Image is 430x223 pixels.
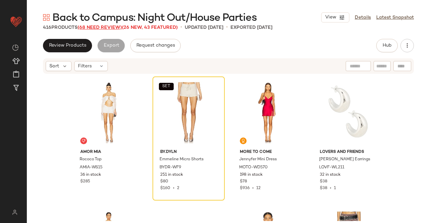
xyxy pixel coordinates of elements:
img: svg%3e [8,210,21,215]
span: • [250,186,256,190]
img: svg%3e [12,44,19,51]
span: MOTO-WD570 [239,165,268,171]
div: Products [43,24,178,31]
span: BYDR-WF9 [160,165,181,171]
span: $38 [320,179,327,185]
span: Request changes [136,43,175,48]
span: AMIA-WS15 [80,165,102,171]
span: Back to Campus: Night Out/House Parties [52,11,257,25]
span: Emmeline Micro Shorts [160,157,204,163]
span: Sort [49,63,59,70]
span: MORE TO COME [240,149,297,155]
img: MOTO-WD570_V1.jpg [234,79,302,147]
span: Rococo Top [80,157,101,163]
img: LOVF-WL211_V1.jpg [314,79,382,147]
img: heart_red.DM2ytmEG.svg [9,15,23,28]
p: updated [DATE] [185,24,223,31]
span: • [180,23,182,32]
span: 251 in stock [160,172,183,178]
span: $160 [160,186,170,190]
span: Jennyfer Mini Dress [239,157,277,163]
span: $285 [80,179,90,185]
span: $38 [320,186,327,190]
a: Latest Snapshot [376,14,414,21]
span: 32 in stock [320,172,341,178]
span: LOVF-WL211 [319,165,344,171]
img: AMIA-WS15_V1.jpg [75,79,142,147]
p: Exported [DATE] [230,24,272,31]
span: 36 in stock [80,172,101,178]
button: View [321,12,349,22]
span: BY.DYLN [160,149,217,155]
span: • [226,23,228,32]
span: 416 [43,25,51,30]
button: Review Products [43,39,92,52]
span: 198 in stock [240,172,263,178]
a: Details [355,14,371,21]
span: [PERSON_NAME] Earrings [319,157,370,163]
img: svg%3e [82,139,86,143]
span: Review Products [49,43,86,48]
button: Hub [376,39,398,52]
span: $78 [240,179,247,185]
span: • [170,186,177,190]
span: (68 Need Review) [78,25,122,30]
span: $80 [160,179,168,185]
span: SET [162,84,170,89]
span: Lovers and Friends [320,149,377,155]
button: SET [159,83,174,90]
img: svg%3e [43,14,50,21]
span: 1 [334,186,336,190]
span: Hub [382,43,392,48]
span: 2 [177,186,179,190]
span: $936 [240,186,250,190]
span: (26 New, 43 Featured) [122,25,178,30]
span: View [325,15,336,20]
span: • [327,186,334,190]
span: AMOR MIA [80,149,137,155]
img: svg%3e [241,139,245,143]
span: Filters [78,63,92,70]
span: 12 [256,186,261,190]
button: Request changes [130,39,181,52]
img: BYDR-WF9_V1.jpg [155,79,222,147]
